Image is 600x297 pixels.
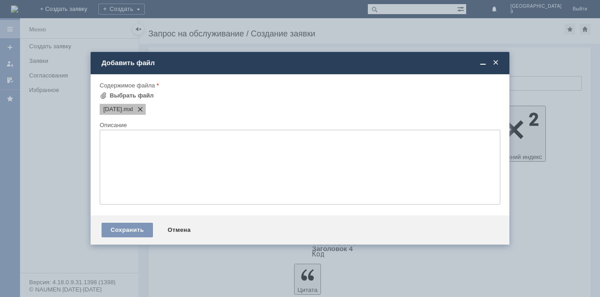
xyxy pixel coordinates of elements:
span: Закрыть [491,59,500,67]
span: 07.08.2025.mxl [122,106,133,113]
div: Добавить файл [102,59,500,67]
span: 07.08.2025.mxl [103,106,122,113]
div: Выбрать файл [110,92,154,99]
div: Описание [100,122,498,128]
span: Свернуть (Ctrl + M) [478,59,488,67]
div: Содержимое файла [100,82,498,88]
